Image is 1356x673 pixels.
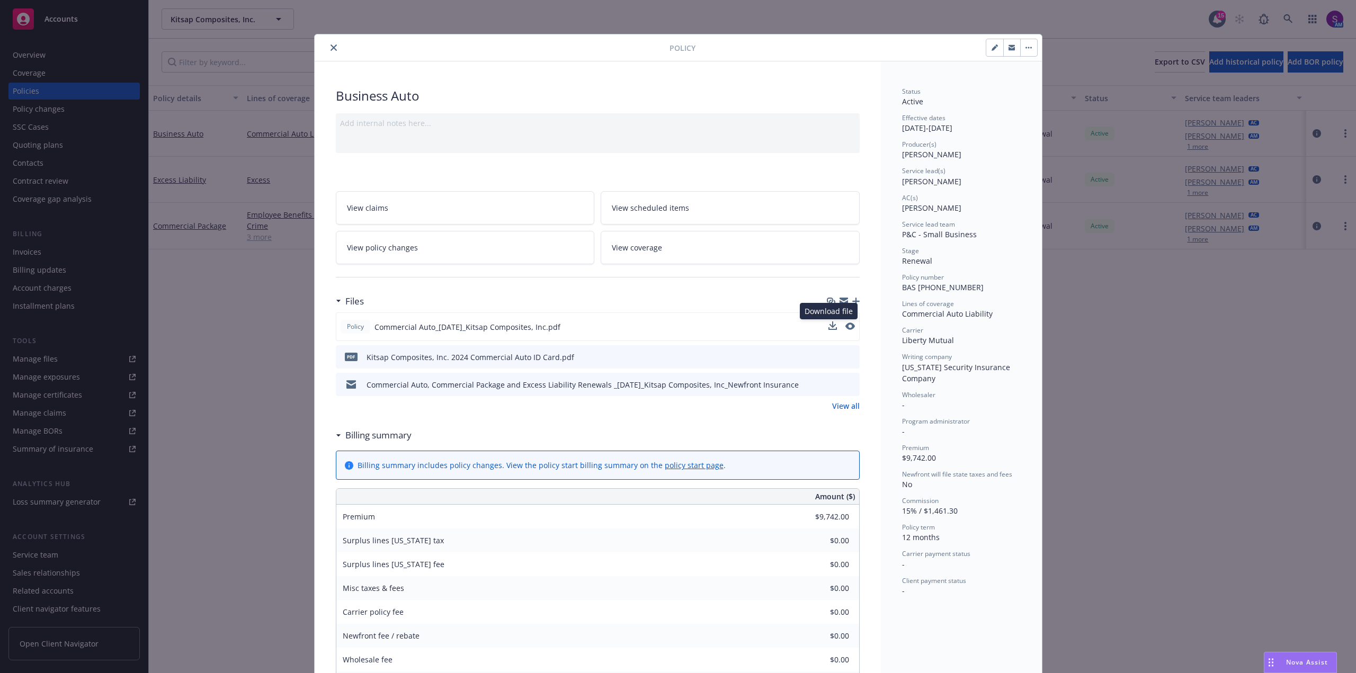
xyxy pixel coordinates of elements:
[846,379,855,390] button: preview file
[1286,658,1328,667] span: Nova Assist
[902,87,921,96] span: Status
[327,41,340,54] button: close
[902,256,932,266] span: Renewal
[902,149,961,159] span: [PERSON_NAME]
[902,113,945,122] span: Effective dates
[902,352,952,361] span: Writing company
[902,299,954,308] span: Lines of coverage
[340,118,855,129] div: Add internal notes here...
[902,390,935,399] span: Wholesaler
[665,460,724,470] a: policy start page
[902,400,905,410] span: -
[345,294,364,308] h3: Files
[902,273,944,282] span: Policy number
[336,87,860,105] div: Business Auto
[787,604,855,620] input: 0.00
[902,96,923,106] span: Active
[832,400,860,411] a: View all
[902,282,984,292] span: BAS [PHONE_NUMBER]
[902,193,918,202] span: AC(s)
[902,426,905,436] span: -
[829,352,837,363] button: download file
[347,242,418,253] span: View policy changes
[902,335,954,345] span: Liberty Mutual
[902,496,939,505] span: Commission
[787,533,855,549] input: 0.00
[902,417,970,426] span: Program administrator
[787,509,855,525] input: 0.00
[902,203,961,213] span: [PERSON_NAME]
[845,322,855,330] button: preview file
[902,246,919,255] span: Stage
[902,113,1021,133] div: [DATE] - [DATE]
[902,479,912,489] span: No
[902,229,977,239] span: P&C - Small Business
[902,453,936,463] span: $9,742.00
[902,176,961,186] span: [PERSON_NAME]
[345,428,412,442] h3: Billing summary
[829,379,837,390] button: download file
[787,652,855,668] input: 0.00
[800,303,858,319] div: Download file
[343,512,375,522] span: Premium
[902,532,940,542] span: 12 months
[336,231,595,264] a: View policy changes
[902,576,966,585] span: Client payment status
[367,352,574,363] div: Kitsap Composites, Inc. 2024 Commercial Auto ID Card.pdf
[601,231,860,264] a: View coverage
[902,220,955,229] span: Service lead team
[612,202,689,213] span: View scheduled items
[902,559,905,569] span: -
[374,321,560,333] span: Commercial Auto_[DATE]_Kitsap Composites, Inc.pdf
[902,362,1012,383] span: [US_STATE] Security Insurance Company
[345,353,358,361] span: pdf
[367,379,799,390] div: Commercial Auto, Commercial Package and Excess Liability Renewals _[DATE]_Kitsap Composites, Inc_...
[902,166,945,175] span: Service lead(s)
[336,191,595,225] a: View claims
[670,42,695,53] span: Policy
[343,559,444,569] span: Surplus lines [US_STATE] fee
[1264,652,1337,673] button: Nova Assist
[902,506,958,516] span: 15% / $1,461.30
[815,491,855,502] span: Amount ($)
[902,326,923,335] span: Carrier
[358,460,726,471] div: Billing summary includes policy changes. View the policy start billing summary on the .
[846,352,855,363] button: preview file
[845,321,855,333] button: preview file
[1264,652,1278,672] div: Drag to move
[902,140,936,149] span: Producer(s)
[902,309,993,319] span: Commercial Auto Liability
[343,583,404,593] span: Misc taxes & fees
[902,523,935,532] span: Policy term
[902,470,1012,479] span: Newfront will file state taxes and fees
[345,322,366,331] span: Policy
[343,535,444,545] span: Surplus lines [US_STATE] tax
[902,549,970,558] span: Carrier payment status
[601,191,860,225] a: View scheduled items
[336,428,412,442] div: Billing summary
[828,321,837,333] button: download file
[787,628,855,644] input: 0.00
[343,631,420,641] span: Newfront fee / rebate
[612,242,662,253] span: View coverage
[828,321,837,330] button: download file
[347,202,388,213] span: View claims
[787,580,855,596] input: 0.00
[902,586,905,596] span: -
[787,557,855,572] input: 0.00
[902,443,929,452] span: Premium
[343,607,404,617] span: Carrier policy fee
[336,294,364,308] div: Files
[343,654,392,665] span: Wholesale fee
